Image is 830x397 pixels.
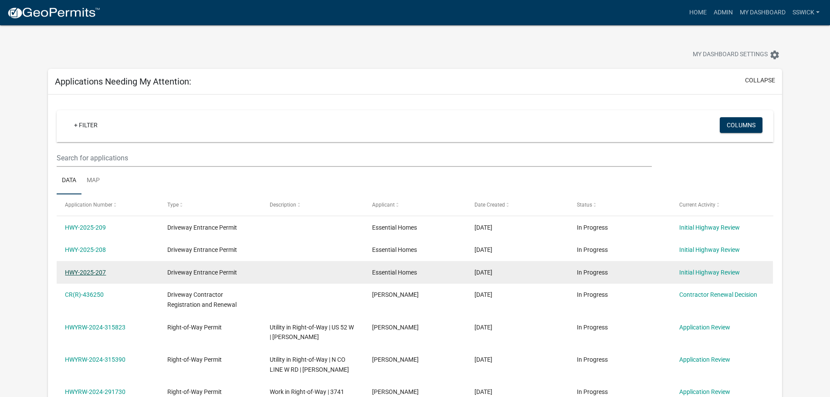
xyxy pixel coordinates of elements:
span: Application Number [65,202,112,208]
button: My Dashboard Settingssettings [686,46,787,63]
datatable-header-cell: Description [261,194,364,215]
a: HWYRW-2024-315390 [65,356,125,363]
a: Admin [710,4,736,21]
span: In Progress [577,269,608,276]
span: In Progress [577,224,608,231]
button: collapse [745,76,775,85]
span: Description [270,202,296,208]
a: Initial Highway Review [679,224,740,231]
span: Dylan Garrison [372,356,419,363]
a: My Dashboard [736,4,789,21]
a: HWYRW-2024-291730 [65,388,125,395]
a: Initial Highway Review [679,269,740,276]
span: 09/24/2024 [474,324,492,331]
span: 06/16/2025 [474,291,492,298]
span: Current Activity [679,202,715,208]
span: Driveway Entrance Permit [167,224,237,231]
a: Map [81,167,105,195]
datatable-header-cell: Current Activity [671,194,773,215]
h5: Applications Needing My Attention: [55,76,191,87]
a: Application Review [679,356,730,363]
input: Search for applications [57,149,651,167]
datatable-header-cell: Date Created [466,194,569,215]
span: 09/19/2025 [474,269,492,276]
span: Type [167,202,179,208]
a: CR(R)-436250 [65,291,104,298]
span: Date Created [474,202,505,208]
datatable-header-cell: Applicant [364,194,466,215]
a: HWY-2025-209 [65,224,106,231]
span: Utility in Right-of-Way | US 52 W | Dylan Garrison [270,324,354,341]
span: Dylan Garrison [372,324,419,331]
a: Application Review [679,324,730,331]
span: Essential Homes [372,224,417,231]
a: sswick [789,4,823,21]
a: Application Review [679,388,730,395]
span: Driveway Entrance Permit [167,246,237,253]
span: Essential Homes [372,269,417,276]
span: Anthony Hardebeck [372,291,419,298]
span: Applicant [372,202,395,208]
datatable-header-cell: Type [159,194,261,215]
a: Initial Highway Review [679,246,740,253]
span: My Dashboard Settings [693,50,768,60]
span: Right-of-Way Permit [167,356,222,363]
span: Status [577,202,592,208]
span: Right-of-Way Permit [167,388,222,395]
span: Megan Toth [372,388,419,395]
span: 09/19/2025 [474,246,492,253]
datatable-header-cell: Application Number [57,194,159,215]
span: 09/19/2025 [474,224,492,231]
a: HWY-2025-208 [65,246,106,253]
span: Essential Homes [372,246,417,253]
a: HWYRW-2024-315823 [65,324,125,331]
span: In Progress [577,246,608,253]
span: Driveway Contractor Registration and Renewal [167,291,237,308]
span: In Progress [577,388,608,395]
span: 07/30/2024 [474,388,492,395]
button: Columns [720,117,762,133]
span: Driveway Entrance Permit [167,269,237,276]
span: In Progress [577,356,608,363]
a: HWY-2025-207 [65,269,106,276]
i: settings [769,50,780,60]
span: In Progress [577,324,608,331]
span: 09/24/2024 [474,356,492,363]
a: Home [686,4,710,21]
a: + Filter [67,117,105,133]
a: Data [57,167,81,195]
span: Right-of-Way Permit [167,324,222,331]
datatable-header-cell: Status [568,194,671,215]
a: Contractor Renewal Decision [679,291,757,298]
span: Utility in Right-of-Way | N CO LINE W RD | Dylan Garrison [270,356,349,373]
span: In Progress [577,291,608,298]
